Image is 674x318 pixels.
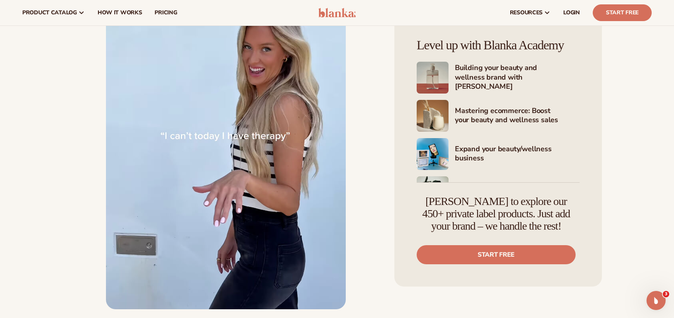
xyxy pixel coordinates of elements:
[455,106,580,126] h4: Mastering ecommerce: Boost your beauty and wellness sales
[455,144,580,164] h4: Expand your beauty/wellness business
[417,176,449,208] img: Shopify Image 6
[417,138,580,170] a: Shopify Image 5 Expand your beauty/wellness business
[318,8,356,18] img: logo
[98,10,142,16] span: How It Works
[510,10,543,16] span: resources
[417,62,580,94] a: Shopify Image 3 Building your beauty and wellness brand with [PERSON_NAME]
[417,176,580,208] a: Shopify Image 6 Marketing your beauty and wellness brand 101
[455,63,580,92] h4: Building your beauty and wellness brand with [PERSON_NAME]
[647,291,666,310] iframe: Intercom live chat
[155,10,177,16] span: pricing
[417,245,576,264] a: Start free
[417,138,449,170] img: Shopify Image 5
[417,100,449,132] img: Shopify Image 4
[417,38,580,52] h4: Level up with Blanka Academy
[593,4,652,21] a: Start Free
[417,100,580,132] a: Shopify Image 4 Mastering ecommerce: Boost your beauty and wellness sales
[663,291,669,297] span: 3
[22,10,77,16] span: product catalog
[417,62,449,94] img: Shopify Image 3
[563,10,580,16] span: LOGIN
[417,195,576,232] h4: [PERSON_NAME] to explore our 450+ private label products. Just add your brand – we handle the rest!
